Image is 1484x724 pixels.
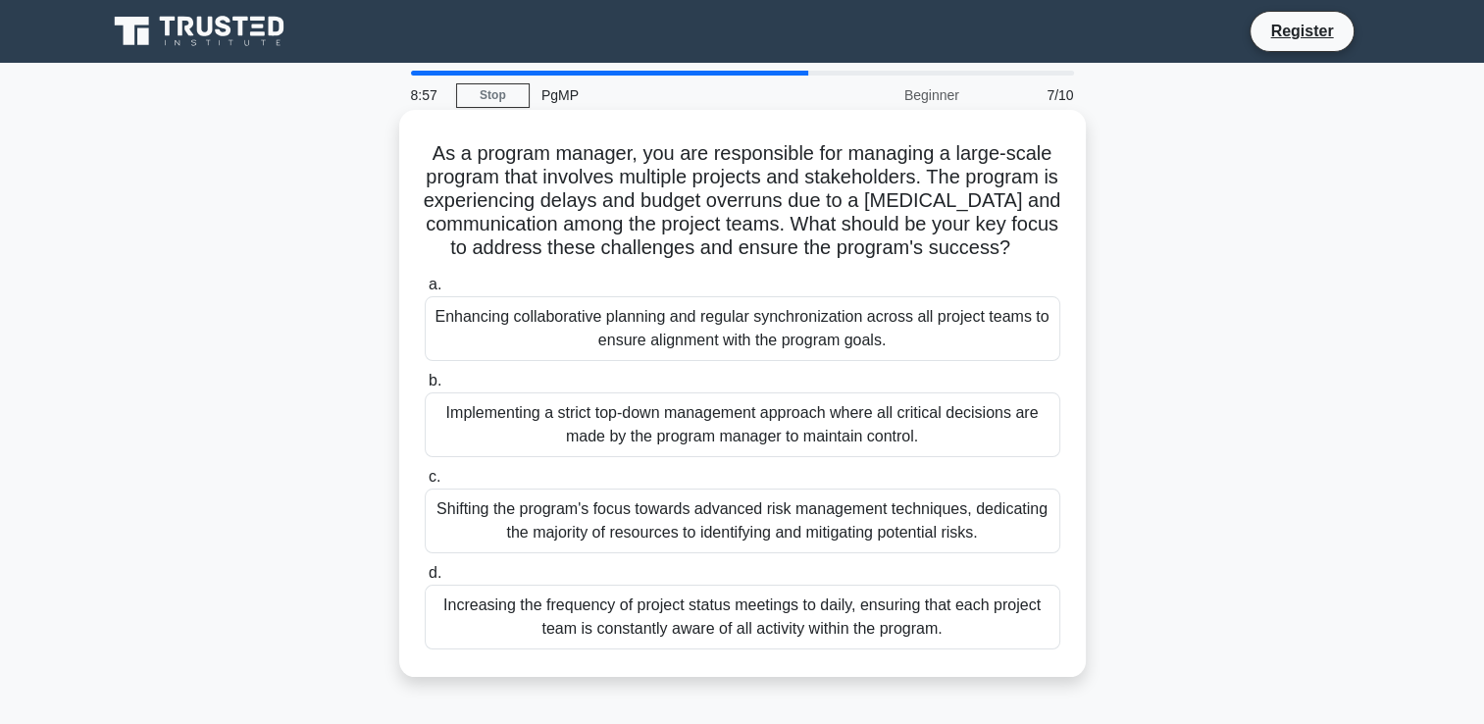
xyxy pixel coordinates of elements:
div: Shifting the program's focus towards advanced risk management techniques, dedicating the majority... [425,489,1060,553]
div: 8:57 [399,76,456,115]
h5: As a program manager, you are responsible for managing a large-scale program that involves multip... [423,141,1062,261]
span: a. [429,276,441,292]
span: b. [429,372,441,388]
div: Increasing the frequency of project status meetings to daily, ensuring that each project team is ... [425,585,1060,649]
div: Beginner [799,76,971,115]
div: Implementing a strict top-down management approach where all critical decisions are made by the p... [425,392,1060,457]
div: Enhancing collaborative planning and regular synchronization across all project teams to ensure a... [425,296,1060,361]
span: d. [429,564,441,581]
a: Stop [456,83,530,108]
div: PgMP [530,76,799,115]
a: Register [1258,19,1345,43]
div: 7/10 [971,76,1086,115]
span: c. [429,468,440,485]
